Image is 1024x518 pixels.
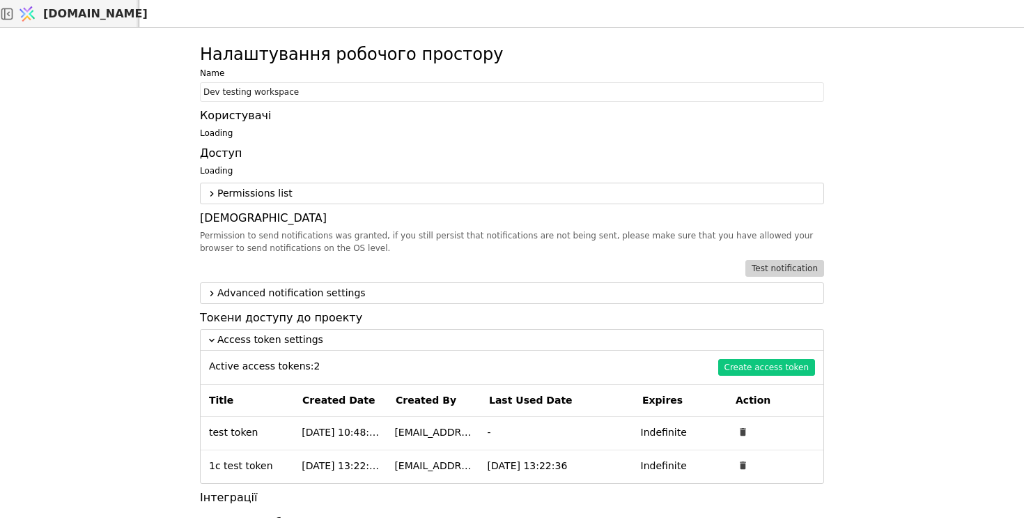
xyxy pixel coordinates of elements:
label: Користувачі [200,107,824,124]
span: [EMAIL_ADDRESS][DOMAIN_NAME] [394,459,473,475]
label: Інтеграції [200,489,824,506]
span: Active access tokens: 2 [209,359,320,376]
span: Indefinite [641,459,720,475]
span: Indefinite [641,425,720,441]
label: [DEMOGRAPHIC_DATA] [200,210,824,227]
label: Токени доступу до проекту [200,310,824,326]
span: [DATE] 10:48:12 [302,425,380,441]
button: Create access token [718,359,816,376]
span: [DOMAIN_NAME] [43,6,148,22]
div: Loading [200,127,824,139]
span: [DATE] 13:22:36 [302,459,380,475]
span: Advanced notification settings [217,286,818,300]
span: [EMAIL_ADDRESS][DOMAIN_NAME] [394,425,473,441]
label: Доступ [200,145,824,162]
span: Created Date [302,393,382,408]
span: Last Used Date [489,393,628,408]
span: Access token settings [217,333,818,347]
span: Permissions list [217,186,818,201]
span: - [488,425,627,441]
div: Loading [200,165,824,177]
span: Action [736,393,815,408]
img: Logo [17,1,38,27]
button: Test notification [745,260,824,277]
span: test token [209,425,288,441]
span: Title [209,393,288,408]
a: [DOMAIN_NAME] [14,1,139,27]
span: Expires [642,393,722,408]
span: Created By [396,393,475,408]
h1: Налаштування робочого простору [200,42,503,67]
span: [DATE] 13:22:36 [488,459,627,475]
p: Permission to send notifications was granted, if you still persist that notifications are not bei... [200,229,824,254]
span: 1c test token [209,459,288,475]
label: Name [200,67,824,79]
